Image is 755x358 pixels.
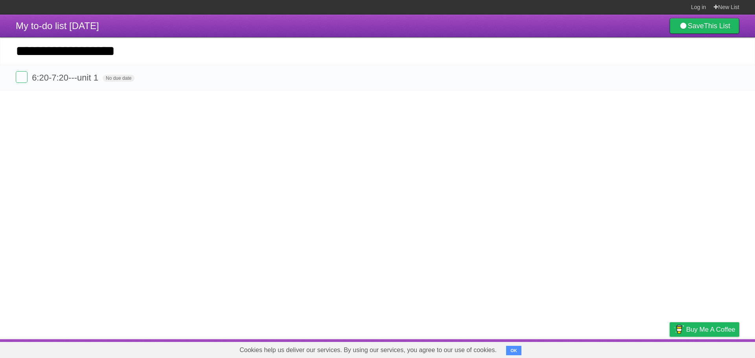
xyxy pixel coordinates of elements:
span: 6:20-7:20---unit 1 [32,73,100,83]
a: About [565,341,582,356]
button: OK [506,346,521,355]
span: My to-do list [DATE] [16,20,99,31]
a: Developers [591,341,623,356]
a: SaveThis List [670,18,739,34]
img: Buy me a coffee [674,323,684,336]
span: Cookies help us deliver our services. By using our services, you agree to our use of cookies. [232,342,505,358]
a: Terms [633,341,650,356]
label: Done [16,71,28,83]
a: Buy me a coffee [670,322,739,337]
b: This List [704,22,730,30]
a: Suggest a feature [690,341,739,356]
span: Buy me a coffee [686,323,735,336]
a: Privacy [659,341,680,356]
span: No due date [103,75,134,82]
